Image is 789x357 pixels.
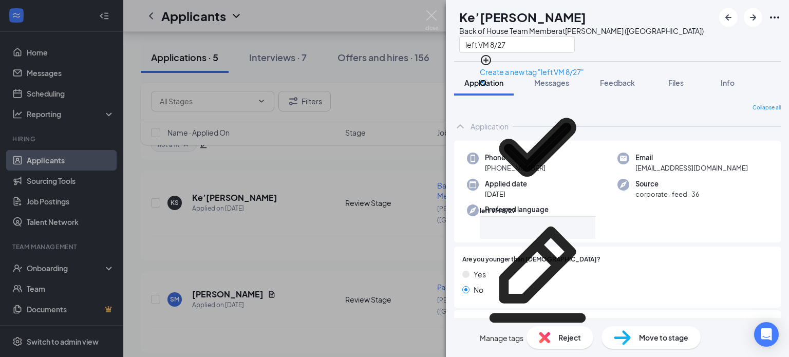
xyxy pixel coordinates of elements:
[471,121,509,131] div: Application
[474,269,486,280] span: Yes
[635,153,748,163] span: Email
[480,80,486,86] input: left VM 8/27
[721,78,735,87] span: Info
[747,11,759,24] svg: ArrowRight
[600,78,635,87] span: Feedback
[474,284,483,295] span: No
[459,8,586,26] h1: Ke’[PERSON_NAME]
[480,67,584,77] a: Create a new tag "left VM 8/27"
[768,11,781,24] svg: Ellipses
[480,207,516,215] span: left vm 8/27
[719,8,738,27] button: ArrowLeftNew
[480,89,595,205] svg: Checkmark
[668,78,684,87] span: Files
[459,26,704,36] div: Back of House Team Member at [PERSON_NAME] ([GEOGRAPHIC_DATA])
[722,11,735,24] svg: ArrowLeftNew
[635,179,700,189] span: Source
[639,332,688,343] span: Move to stage
[744,8,762,27] button: ArrowRight
[635,189,700,199] span: corporate_feed_36
[635,163,748,173] span: [EMAIL_ADDRESS][DOMAIN_NAME]
[480,332,595,344] div: Manage tags
[464,78,503,87] span: Application
[480,54,492,66] svg: PlusCircle
[480,217,595,332] svg: Pencil
[480,207,516,215] b: left VM 8/27
[753,104,781,112] span: Collapse all
[754,322,779,347] div: Open Intercom Messenger
[454,120,466,133] svg: ChevronUp
[462,255,600,265] span: Are you younger than [DEMOGRAPHIC_DATA]?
